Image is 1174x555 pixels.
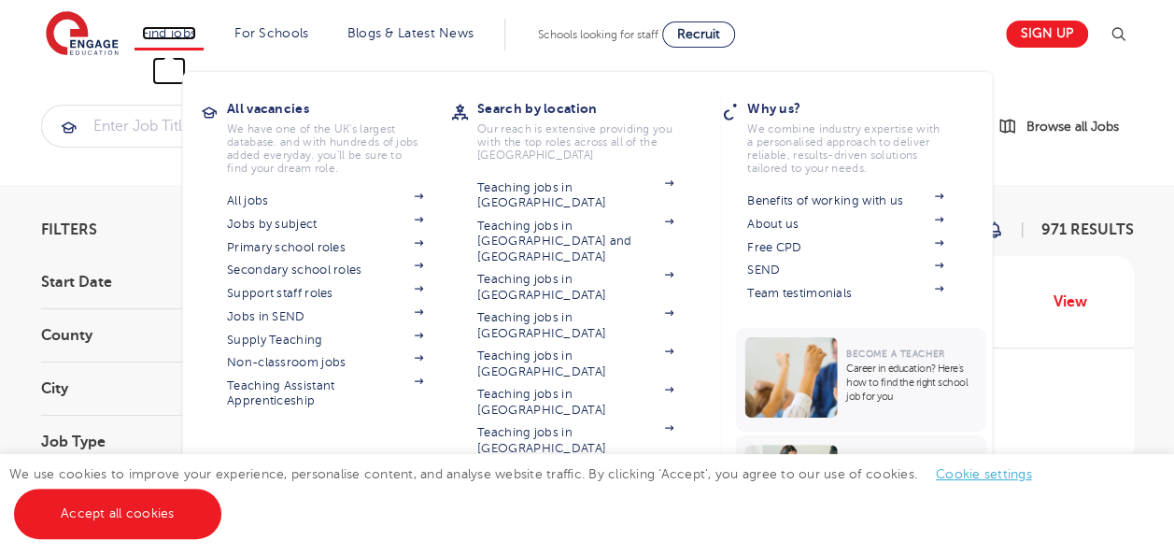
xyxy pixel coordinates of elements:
h3: Job Type [41,434,247,449]
a: Primary school roles [227,240,423,255]
a: Teaching jobs in [GEOGRAPHIC_DATA] [477,387,673,418]
a: Teaching jobs in [GEOGRAPHIC_DATA] [477,349,673,379]
a: Cookie settings [936,467,1032,481]
a: Become a TeacherCareer in education? Here’s how to find the right school job for you [735,328,990,432]
a: Team testimonials [747,286,943,301]
a: Benefits of working with us [747,193,943,208]
a: Secondary school roles [227,263,423,277]
div: Submit [41,105,927,148]
a: Teaching jobs in [GEOGRAPHIC_DATA] [477,180,673,211]
p: Short Term [912,404,1114,426]
a: Browse all Jobs [998,116,1134,137]
span: Browse all Jobs [1026,116,1119,137]
h3: Start Date [41,275,247,290]
h3: Search by location [477,95,701,121]
a: All jobs [227,193,423,208]
a: Non-classroom jobs [227,355,423,370]
span: 971 RESULTS [1041,221,1134,238]
p: Our reach is extensive providing you with the top roles across all of the [GEOGRAPHIC_DATA] [477,122,673,162]
a: Jobs by subject [227,217,423,232]
a: Blogs & Latest News [347,26,474,40]
p: We combine industry expertise with a personalised approach to deliver reliable, results-driven so... [747,122,943,175]
a: Jobs in SEND [227,309,423,324]
a: Become a Teacher6 Teacher Interview Tips [735,435,990,534]
a: For Schools [234,26,308,40]
a: Free CPD [747,240,943,255]
span: Schools looking for staff [538,28,658,41]
a: Recruit [662,21,735,48]
a: Teaching jobs in [GEOGRAPHIC_DATA] and [GEOGRAPHIC_DATA] [477,219,673,264]
a: All vacanciesWe have one of the UK's largest database. and with hundreds of jobs added everyday. ... [227,95,451,175]
span: We use cookies to improve your experience, personalise content, and analyse website traffic. By c... [9,467,1051,520]
a: Teaching jobs in [GEOGRAPHIC_DATA] [477,425,673,456]
a: About us [747,217,943,232]
h3: County [41,328,247,343]
p: We have one of the UK's largest database. and with hundreds of jobs added everyday. you'll be sur... [227,122,423,175]
a: Teaching jobs in [GEOGRAPHIC_DATA] [477,272,673,303]
span: Become a Teacher [846,349,944,359]
a: SEND [747,263,943,277]
h3: Why us? [747,95,971,121]
span: Filters [41,222,97,237]
a: View [1054,290,1101,314]
a: Find jobs [142,26,197,40]
img: Engage Education [46,11,119,58]
a: Teaching jobs in [GEOGRAPHIC_DATA] [477,310,673,341]
a: Why us?We combine industry expertise with a personalised approach to deliver reliable, results-dr... [747,95,971,175]
a: Accept all cookies [14,489,221,539]
a: Support staff roles [227,286,423,301]
h3: City [41,381,247,396]
a: Supply Teaching [227,333,423,348]
p: Career in education? Here’s how to find the right school job for you [846,362,976,404]
a: Search by locationOur reach is extensive providing you with the top roles across all of the [GEOG... [477,95,701,162]
p: £85 per day [912,367,1114,390]
a: Teaching Assistant Apprenticeship [227,378,423,409]
h3: All vacancies [227,95,451,121]
span: Recruit [677,27,720,41]
a: Sign up [1006,21,1088,48]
